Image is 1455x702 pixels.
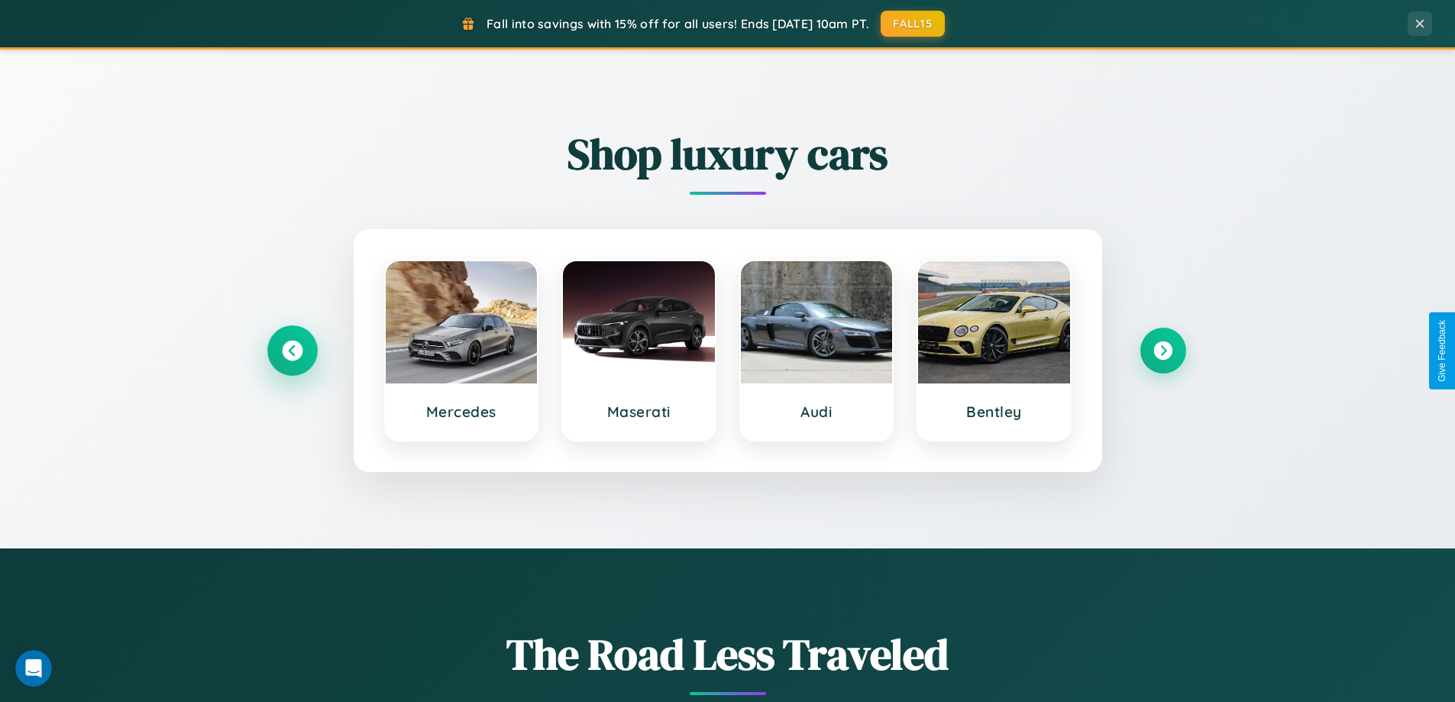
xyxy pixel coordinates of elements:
h3: Audi [756,403,878,421]
span: Fall into savings with 15% off for all users! Ends [DATE] 10am PT. [487,16,869,31]
h3: Bentley [933,403,1055,421]
iframe: Intercom live chat [15,650,52,687]
h2: Shop luxury cars [270,125,1186,183]
h3: Mercedes [401,403,522,421]
button: FALL15 [881,11,945,37]
h3: Maserati [578,403,700,421]
h1: The Road Less Traveled [270,625,1186,684]
div: Give Feedback [1437,320,1447,382]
